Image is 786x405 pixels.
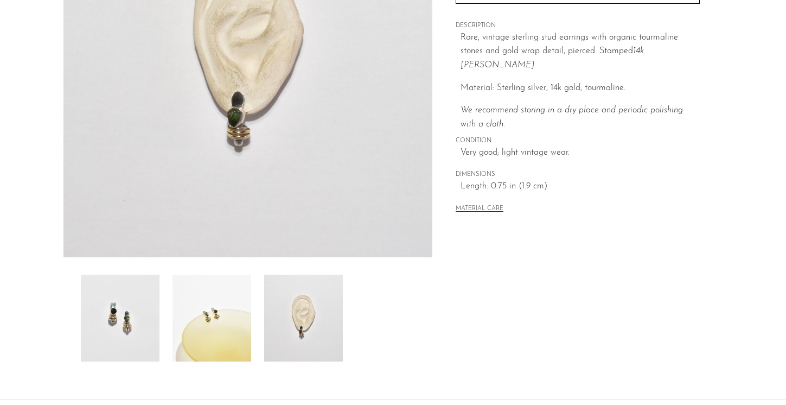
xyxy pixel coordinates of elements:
span: CONDITION [456,136,700,146]
p: Material: Sterling silver, 14k gold, tourmaline. [461,81,700,96]
img: Green Tourmaline Earrings [81,275,159,362]
span: Length: 0.75 in (1.9 cm) [461,180,700,194]
img: Green Tourmaline Earrings [264,275,343,362]
span: Very good; light vintage wear. [461,146,700,160]
img: Green Tourmaline Earrings [172,275,251,362]
button: MATERIAL CARE [456,205,503,213]
p: Rare, vintage sterling stud earrings with organic tourmaline stones and gold wrap detail, pierced... [461,31,700,73]
span: DESCRIPTION [456,21,700,31]
em: We recommend storing in a dry place and periodic polishing with a cloth. [461,106,683,129]
span: DIMENSIONS [456,170,700,180]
